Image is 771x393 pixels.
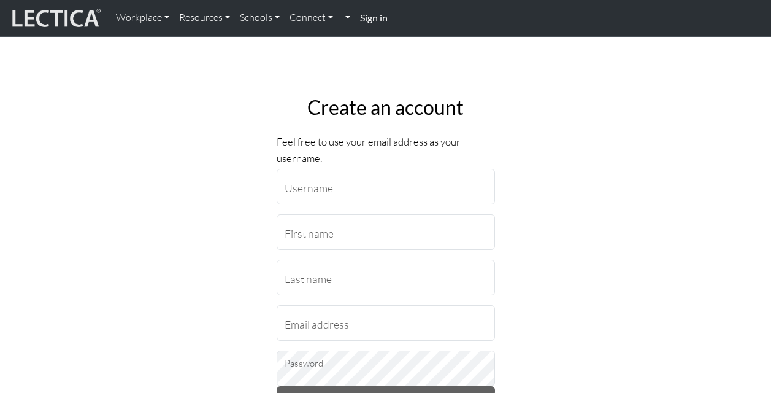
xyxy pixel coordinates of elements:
h2: Create an account [277,96,495,119]
img: lecticalive [9,7,101,30]
input: Username [277,169,495,204]
a: Workplace [111,5,174,31]
a: Sign in [355,5,393,31]
input: First name [277,214,495,250]
a: Schools [235,5,285,31]
p: Feel free to use your email address as your username. [277,134,495,167]
strong: Sign in [360,12,388,23]
a: Resources [174,5,235,31]
input: Email address [277,305,495,341]
a: Connect [285,5,338,31]
input: Last name [277,260,495,295]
